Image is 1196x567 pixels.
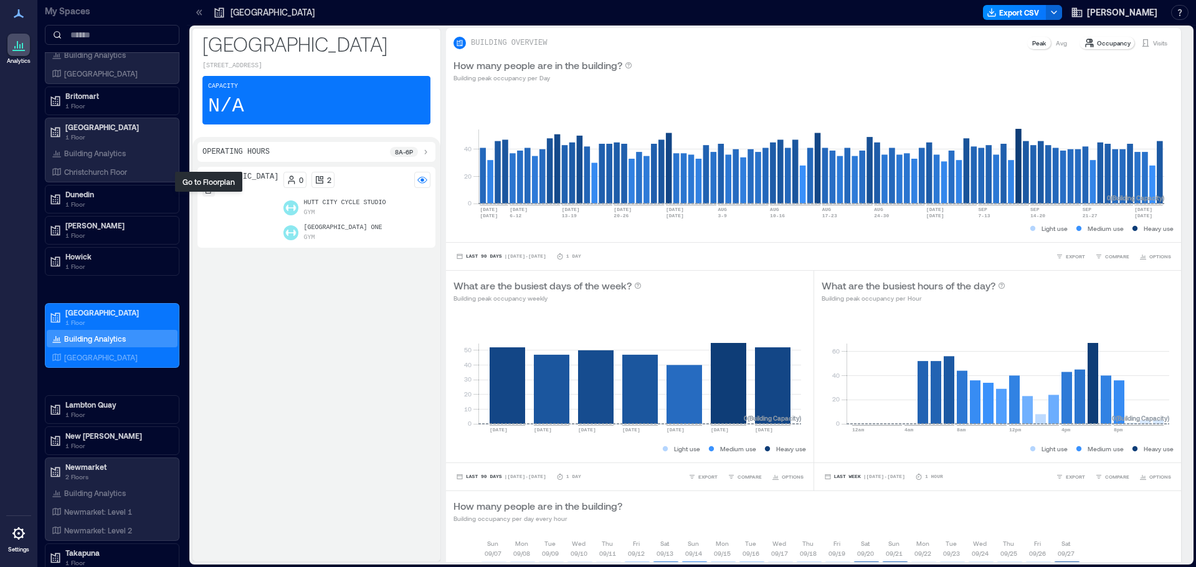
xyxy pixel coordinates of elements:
p: 09/20 [857,548,874,558]
p: Peak [1032,38,1046,48]
p: [GEOGRAPHIC_DATA] [65,122,170,132]
p: Building Analytics [64,334,126,344]
p: Sun [487,538,498,548]
p: Light use [1042,223,1068,233]
p: BUILDING OVERVIEW [471,38,547,48]
p: Sat [861,538,870,548]
p: How many people are in the building? [453,499,622,513]
button: OPTIONS [1137,471,1174,483]
text: SEP [1030,207,1040,212]
p: 2 [327,175,331,185]
p: Sun [888,538,899,548]
p: 1 Floor [65,441,170,451]
text: SEP [1083,207,1092,212]
p: Tue [544,538,556,548]
text: 24-30 [874,213,889,218]
p: Medium use [1088,223,1124,233]
text: [DATE] [614,207,632,212]
p: What are the busiest hours of the day? [822,278,995,293]
p: Fri [833,538,840,548]
text: [DATE] [480,207,498,212]
text: 12am [852,427,864,433]
p: N/A [208,94,244,119]
p: Thu [602,538,613,548]
p: 09/13 [657,548,673,558]
p: 09/27 [1058,548,1075,558]
p: Heavy use [1144,223,1174,233]
p: [GEOGRAPHIC_DATA] [64,352,138,362]
span: EXPORT [1066,253,1085,260]
tspan: 20 [464,172,472,180]
text: SEP [978,207,987,212]
text: [DATE] [1134,213,1152,218]
p: Thu [1003,538,1014,548]
p: Settings [8,546,29,553]
p: Operating Hours [202,147,270,157]
p: Wed [973,538,987,548]
p: Howick [65,251,170,261]
text: AUG [770,207,779,212]
tspan: 10 [464,405,472,413]
p: What are the busiest days of the week? [453,278,632,293]
p: Mon [515,538,528,548]
p: Building occupancy per day every hour [453,513,622,523]
p: 1 Floor [65,230,170,240]
p: 09/25 [1000,548,1017,558]
p: Wed [772,538,786,548]
span: EXPORT [698,473,718,480]
p: Heavy use [776,444,806,454]
p: [GEOGRAPHIC_DATA] [230,6,315,19]
p: [STREET_ADDRESS] [202,61,430,71]
p: Medium use [720,444,756,454]
p: 1 Day [566,473,581,480]
p: Takapuna [65,548,170,558]
p: Building Analytics [64,148,126,158]
p: Tue [745,538,756,548]
span: OPTIONS [1149,253,1171,260]
p: Heavy use [1144,444,1174,454]
p: 09/26 [1029,548,1046,558]
text: [DATE] [578,427,596,433]
text: 6-12 [510,213,521,218]
p: Fri [633,538,640,548]
p: Newmarket: Level 1 [64,507,132,517]
p: Newmarket: Level 2 [64,525,132,535]
tspan: 0 [468,199,472,207]
p: 09/15 [714,548,731,558]
button: Last 90 Days |[DATE]-[DATE] [453,471,549,483]
p: 1 Floor [65,132,170,142]
p: 09/10 [571,548,587,558]
p: [GEOGRAPHIC_DATA] [64,68,138,78]
p: 09/23 [943,548,960,558]
p: 09/21 [886,548,903,558]
p: Dunedin [65,189,170,199]
text: [DATE] [666,213,684,218]
p: 09/09 [542,548,559,558]
button: OPTIONS [1137,250,1174,263]
text: [DATE] [534,427,552,433]
p: 1 Floor [65,261,170,271]
p: Visits [1153,38,1167,48]
button: EXPORT [686,471,720,483]
button: Export CSV [983,5,1046,20]
text: 8pm [1114,427,1123,433]
p: 09/11 [599,548,616,558]
tspan: 20 [464,390,472,398]
button: COMPARE [1093,471,1132,483]
text: [DATE] [490,427,508,433]
p: How many people are in the building? [453,58,622,73]
p: Mon [916,538,929,548]
text: 8am [957,427,966,433]
text: 12pm [1009,427,1021,433]
tspan: 60 [832,347,839,355]
p: My Spaces [45,5,179,17]
p: 8a - 6p [395,147,413,157]
text: AUG [718,207,728,212]
p: 09/08 [513,548,530,558]
p: Avg [1056,38,1067,48]
p: 2 Floors [65,472,170,482]
button: OPTIONS [769,471,806,483]
text: 10-16 [770,213,785,218]
tspan: 40 [832,372,839,379]
text: [DATE] [666,207,684,212]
